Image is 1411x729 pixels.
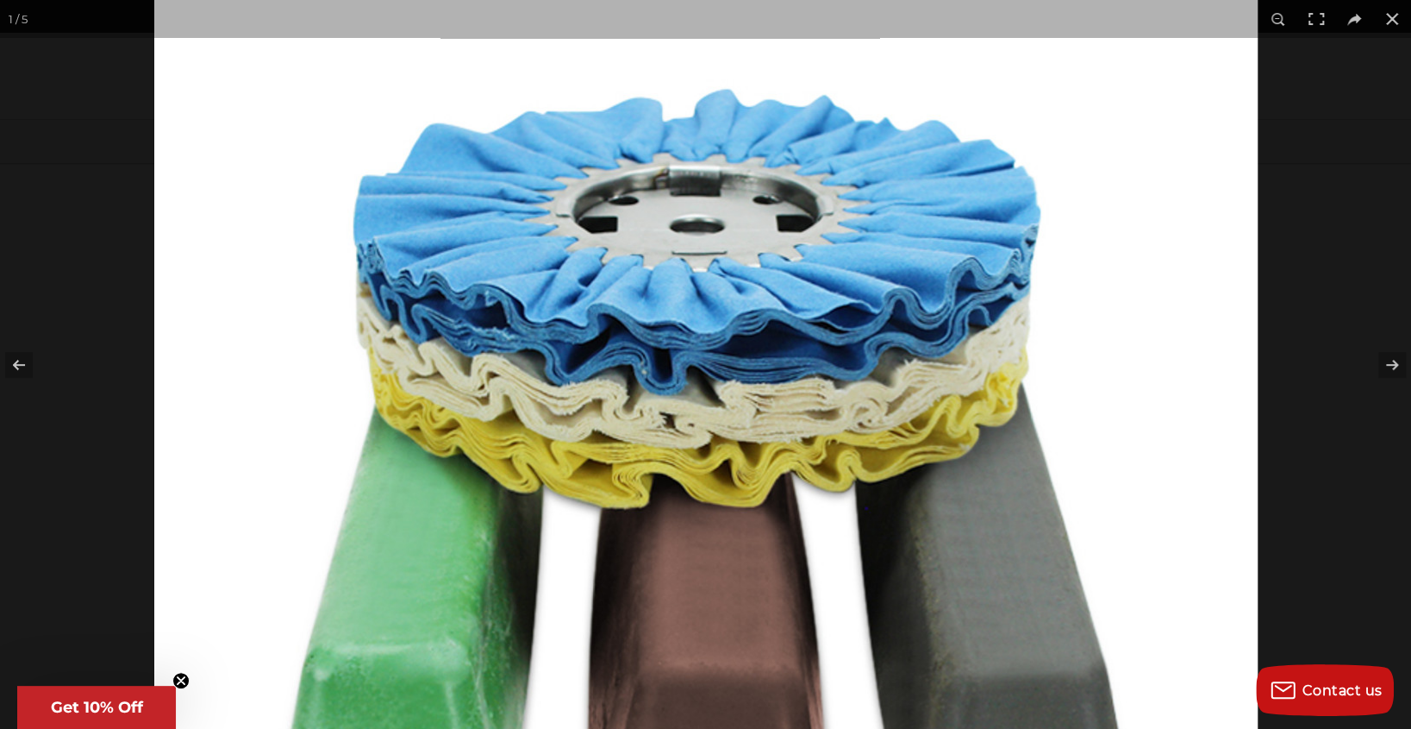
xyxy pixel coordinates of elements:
button: Next (arrow right) [1351,322,1411,408]
div: Get 10% OffClose teaser [17,686,176,729]
span: Contact us [1302,682,1383,699]
button: Close teaser [172,672,190,689]
span: Get 10% Off [51,698,143,717]
button: Contact us [1256,664,1394,716]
